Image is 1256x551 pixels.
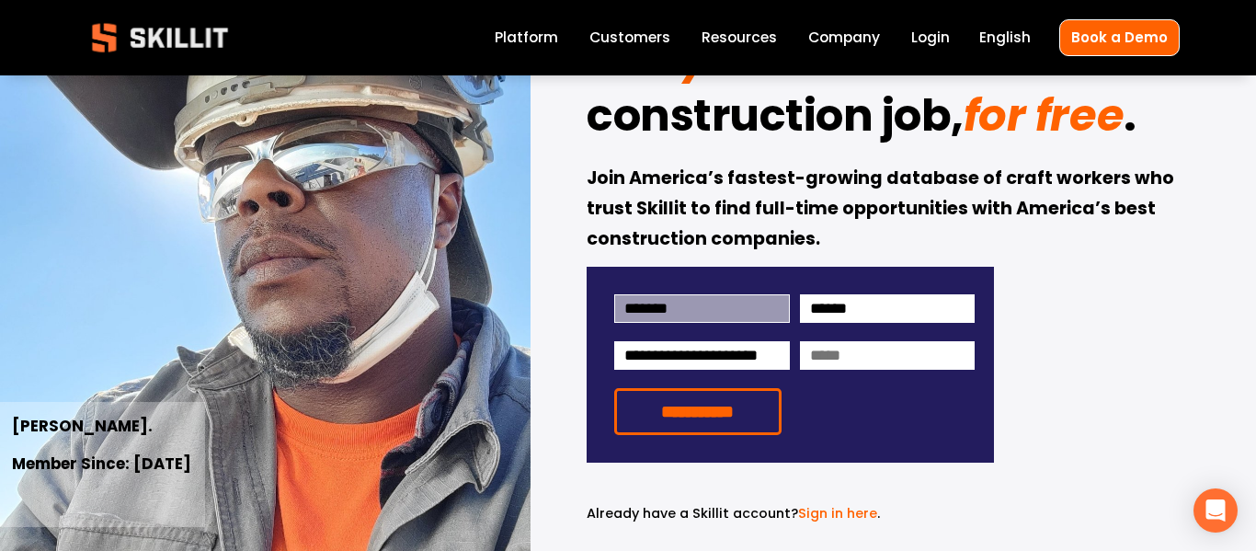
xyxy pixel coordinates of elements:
a: Platform [495,26,558,51]
div: Open Intercom Messenger [1193,488,1238,533]
p: . [587,503,994,524]
span: Already have a Skillit account? [587,504,798,522]
a: folder dropdown [702,26,777,51]
a: Sign in here [798,504,877,522]
em: for free [964,85,1124,146]
strong: Find [587,23,681,98]
em: your dream [681,26,946,87]
span: Resources [702,27,777,48]
a: Login [911,26,950,51]
a: Book a Demo [1059,19,1180,55]
img: Skillit [76,10,244,65]
strong: [PERSON_NAME]. [12,414,153,441]
strong: . [1124,82,1136,157]
a: Company [808,26,880,51]
strong: Join America’s fastest-growing database of craft workers who trust Skillit to find full-time oppo... [587,165,1178,255]
strong: construction job, [587,82,964,157]
span: English [979,27,1031,48]
div: language picker [979,26,1031,51]
strong: Member Since: [DATE] [12,452,191,478]
a: Customers [589,26,670,51]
